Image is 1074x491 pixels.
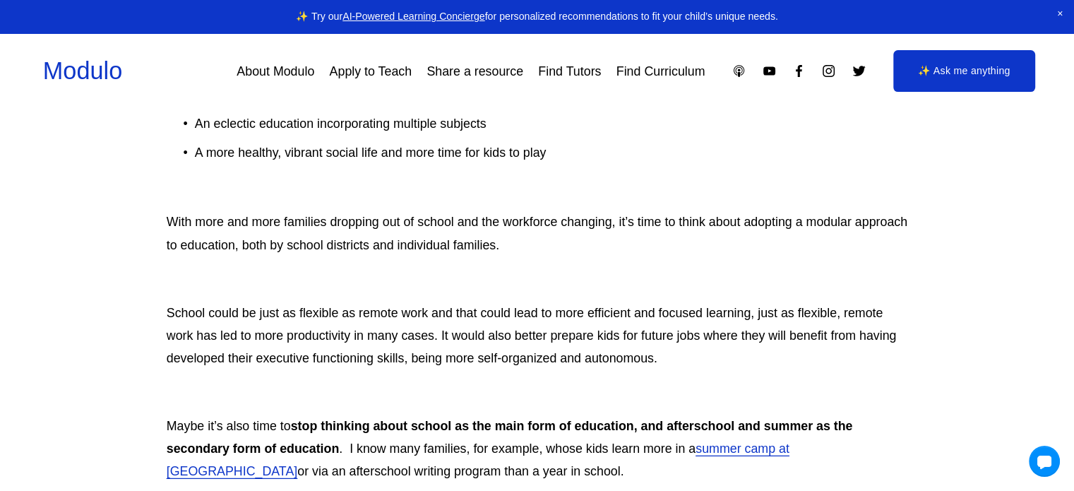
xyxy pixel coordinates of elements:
[167,419,857,456] strong: stop thinking about school as the main form of education, and afterschool and summer as the secon...
[538,59,601,84] a: Find Tutors
[821,64,836,78] a: Instagram
[167,211,908,256] p: With more and more families dropping out of school and the workforce changing, it’s time to think...
[616,59,705,84] a: Find Curriculum
[43,57,122,84] a: Modulo
[342,11,484,22] a: AI-Powered Learning Concierge
[167,302,908,369] p: School could be just as flexible as remote work and that could lead to more efficient and focused...
[167,442,789,478] a: summer camp at [GEOGRAPHIC_DATA]
[792,64,806,78] a: Facebook
[167,415,908,483] p: Maybe it’s also time to . I know many families, for example, whose kids learn more in a or via an...
[195,112,908,135] p: An eclectic education incorporating multiple subjects
[762,64,777,78] a: YouTube
[237,59,314,84] a: About Modulo
[426,59,523,84] a: Share a resource
[852,64,866,78] a: Twitter
[330,59,412,84] a: Apply to Teach
[893,50,1035,93] a: ✨ Ask me anything
[732,64,746,78] a: Apple Podcasts
[195,141,908,164] p: A more healthy, vibrant social life and more time for kids to play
